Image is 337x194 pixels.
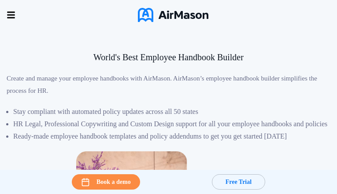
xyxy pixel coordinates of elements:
[7,51,330,63] div: World's Best Employee Handbook Builder
[7,72,330,97] p: Create and manage your employee handbooks with AirMason. AirMason’s employee handbook builder sim...
[13,106,330,118] li: Stay compliant with automated policy updates across all 50 states
[13,130,330,143] li: Ready-made employee handbook templates and policy addendums to get you get started [DATE]
[138,8,208,22] img: AirMason Logo
[13,118,330,130] li: HR Legal, Professional Copywriting and Custom Design support for all your employee handbooks and ...
[212,174,265,190] button: Free Trial
[72,174,140,190] button: Book a demo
